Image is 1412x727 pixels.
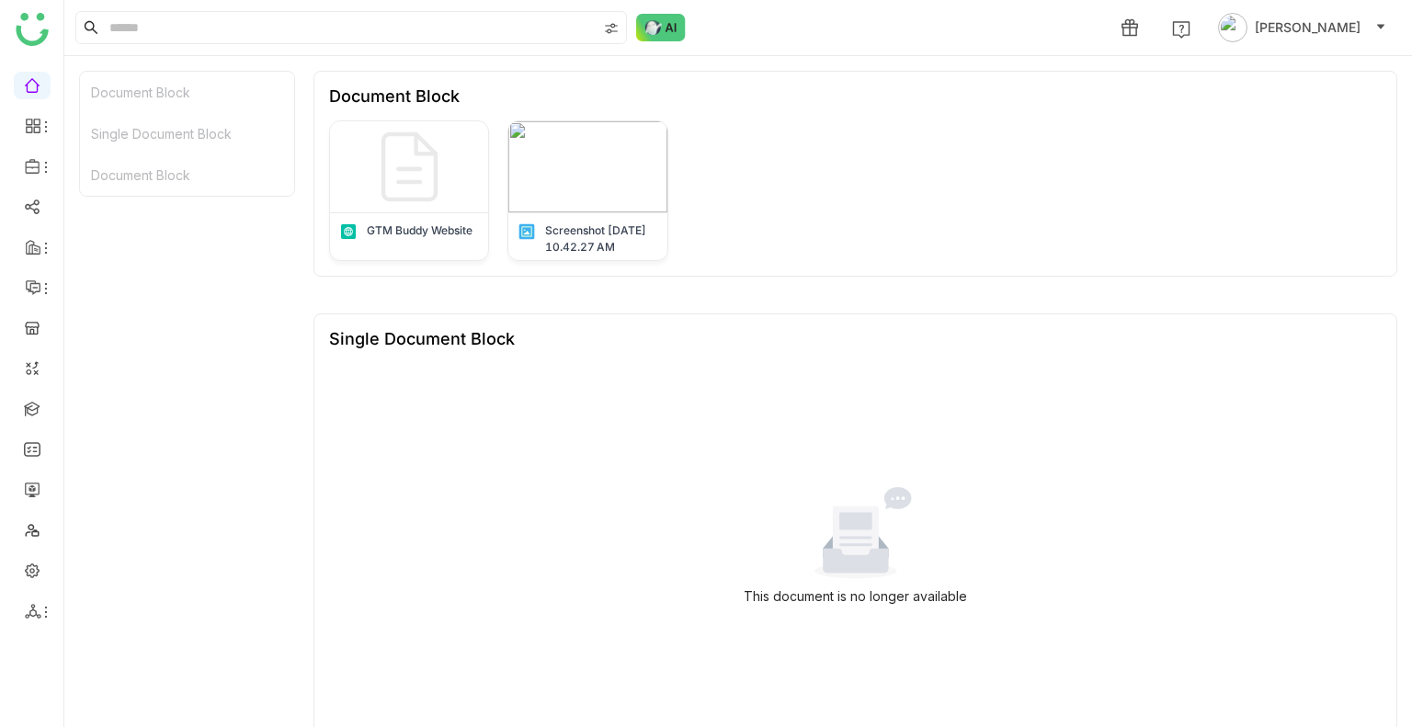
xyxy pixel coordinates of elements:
div: Document Block [80,72,294,113]
img: png.svg [518,222,536,241]
img: ask-buddy-normal.svg [636,14,686,41]
img: avatar [1218,13,1247,42]
img: help.svg [1172,20,1190,39]
span: [PERSON_NAME] [1255,17,1361,38]
img: article.svg [339,222,358,241]
img: search-type.svg [604,21,619,36]
div: Screenshot [DATE] 10.42.27 AM [545,222,657,256]
button: [PERSON_NAME] [1214,13,1390,42]
img: 6858f8b3594932469e840d5a [508,121,666,212]
img: default-img.svg [364,121,455,212]
div: Single Document Block [329,329,515,348]
img: logo [16,13,49,46]
div: Single Document Block [80,113,294,154]
div: Document Block [80,154,294,196]
div: Document Block [329,86,460,106]
div: GTM Buddy Website [367,222,473,239]
div: This document is no longer available [744,586,967,607]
